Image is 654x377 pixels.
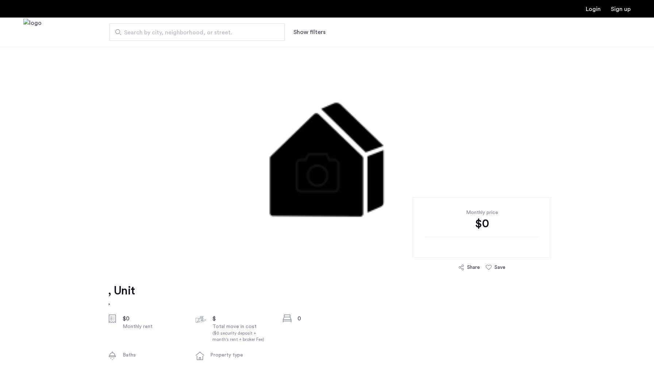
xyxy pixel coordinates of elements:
span: Search by city, neighborhood, or street. [124,28,264,37]
div: $0 [123,314,184,323]
div: Share [467,264,480,271]
button: Show or hide filters [293,28,326,37]
a: Registration [611,6,631,12]
div: Property type [210,351,272,359]
div: Monthly rent [123,323,184,330]
a: Login [586,6,601,12]
a: Cazamio Logo [23,19,42,46]
a: , Unit, [108,283,135,307]
h1: , Unit [108,283,135,298]
div: ($0 security deposit + month's rent + broker Fee) [212,330,274,343]
div: Total move in cost [212,323,274,343]
div: Baths [123,351,184,359]
h2: , [108,298,135,307]
input: Apartment Search [109,23,285,41]
div: $0 [424,216,539,231]
img: logo [23,19,42,46]
div: Monthly price [424,209,539,216]
div: $ [212,314,274,323]
img: 2.gif [118,47,536,266]
div: 0 [297,314,359,323]
div: Save [495,264,505,271]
